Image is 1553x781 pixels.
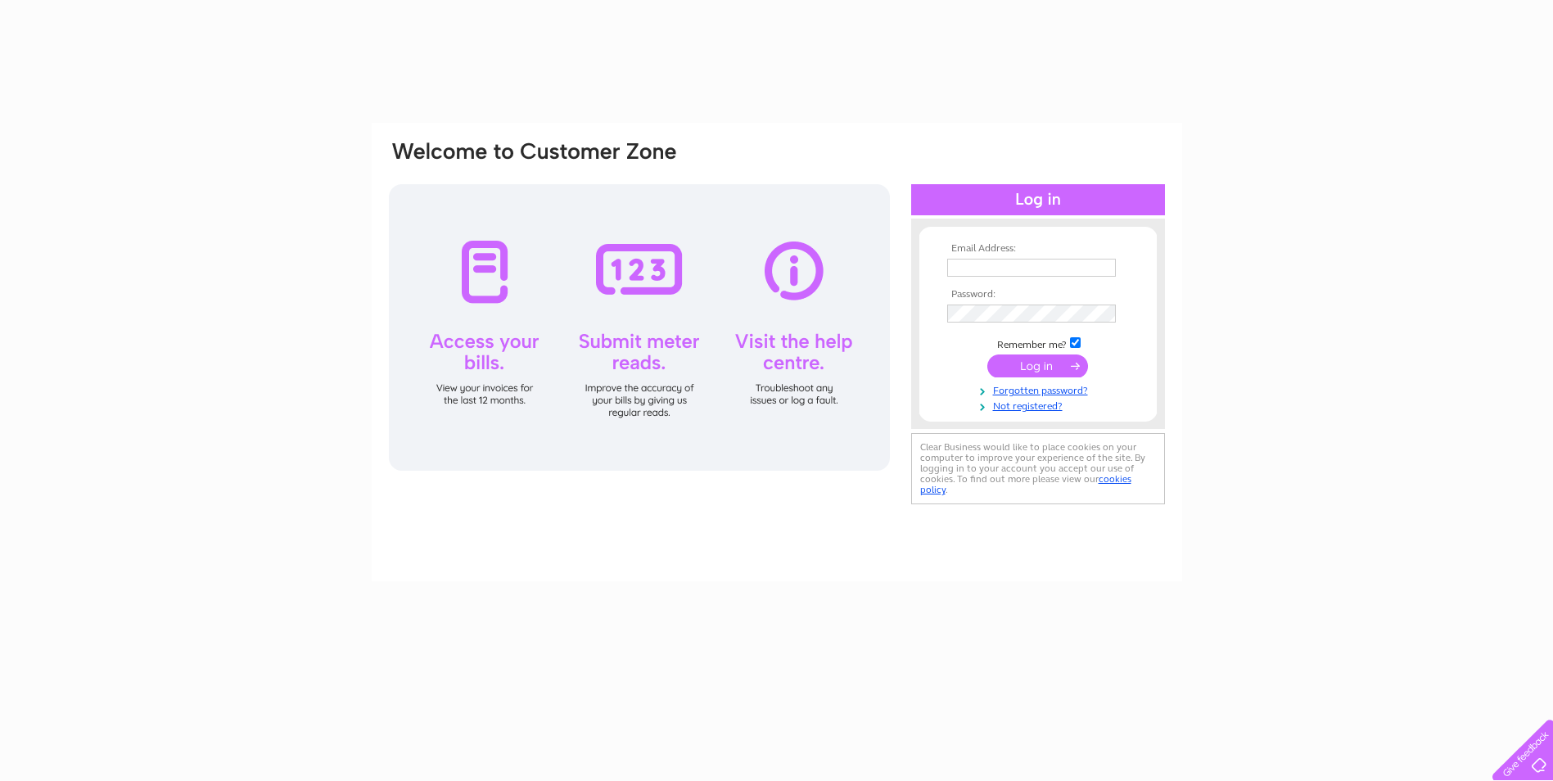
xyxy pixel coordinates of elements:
[943,243,1133,255] th: Email Address:
[947,381,1133,397] a: Forgotten password?
[920,473,1131,495] a: cookies policy
[911,433,1165,504] div: Clear Business would like to place cookies on your computer to improve your experience of the sit...
[943,289,1133,300] th: Password:
[943,335,1133,351] td: Remember me?
[947,397,1133,413] a: Not registered?
[987,354,1088,377] input: Submit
